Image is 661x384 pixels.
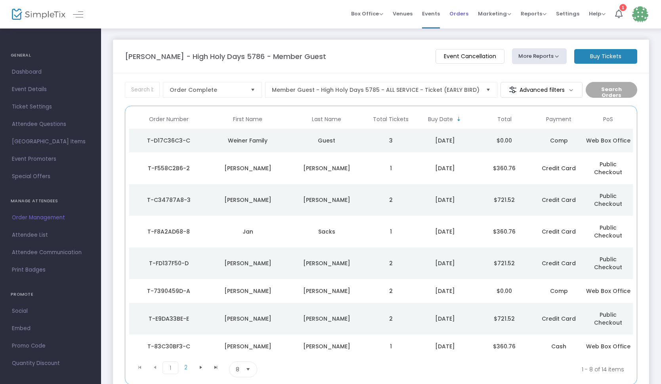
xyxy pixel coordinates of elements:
div: 9/3/2025 [418,259,473,267]
span: Comp [550,137,568,144]
div: T-F8A2AD68-8 [131,228,206,236]
div: Greensweig [289,196,364,204]
td: $721.52 [475,184,534,216]
span: Reports [521,10,546,17]
th: Total Tickets [366,110,416,129]
div: Natasha [210,315,285,323]
span: Dashboard [12,67,89,77]
input: Search by name, email, phone, order number, ip address, or last 4 digits of card [125,82,160,98]
span: Public Checkout [594,311,622,327]
div: Data table [129,110,633,358]
div: 9/2/2025 [418,342,473,350]
m-button: Advanced filters [501,82,583,98]
span: 8 [236,365,239,373]
td: 1 [366,152,416,184]
span: Public Checkout [594,160,622,176]
span: Attendee Questions [12,119,89,129]
span: Embed [12,323,89,334]
td: 2 [366,184,416,216]
span: Web Box Office [586,137,630,144]
span: Go to the next page [198,364,204,371]
span: Credit Card [542,315,576,323]
span: PoS [603,116,613,123]
td: 1 [366,335,416,358]
div: 1 [619,4,627,11]
td: 1 [366,216,416,247]
td: $360.76 [475,216,534,247]
span: Public Checkout [594,192,622,208]
span: Attendee List [12,230,89,240]
span: Box Office [351,10,383,17]
div: T-7390459D-A [131,287,206,295]
div: T-F558C2B6-2 [131,164,206,172]
h4: PROMOTE [11,287,90,302]
div: Hannah [210,287,285,295]
span: [GEOGRAPHIC_DATA] Items [12,137,89,147]
span: Credit Card [542,196,576,204]
span: Orders [449,4,468,24]
span: Order Number [149,116,189,123]
td: $360.76 [475,152,534,184]
span: Buy Date [428,116,453,123]
div: Lewis [210,259,285,267]
span: Ticket Settings [12,102,89,112]
div: Sedaghat [289,315,364,323]
div: Shapiro [289,342,364,350]
td: 2 [366,279,416,303]
span: Help [589,10,606,17]
span: Public Checkout [594,224,622,240]
div: Rudzki [289,259,364,267]
m-panel-title: [PERSON_NAME] - High Holy Days 5786 - Member Guest [125,51,326,62]
span: Venues [393,4,413,24]
span: Sortable [456,116,462,122]
span: Comp [550,287,568,295]
span: Page 1 [162,361,178,374]
span: Social [12,306,89,316]
td: $0.00 [475,279,534,303]
button: Select [243,362,254,377]
h4: MANAGE ATTENDEES [11,193,90,209]
span: Order Complete [170,86,244,94]
span: Promo Code [12,341,89,351]
span: Page 2 [178,361,193,373]
td: 2 [366,303,416,335]
span: Quantity Discount [12,358,89,369]
m-button: Buy Tickets [574,49,637,64]
span: Special Offers [12,171,89,182]
span: Event Promoters [12,154,89,164]
div: Weiner Family [210,137,285,144]
h4: GENERAL [11,48,90,63]
m-button: Event Cancellation [436,49,504,64]
div: 9/8/2025 [418,196,473,204]
div: Alan [210,342,285,350]
div: Elkin [289,287,364,295]
span: Go to the next page [193,361,208,373]
span: Credit Card [542,259,576,267]
div: 9/3/2025 [418,287,473,295]
span: Web Box Office [586,287,630,295]
div: T-FD137F50-D [131,259,206,267]
div: Guest [289,137,364,144]
span: Settings [556,4,579,24]
div: 9/8/2025 [418,164,473,172]
span: Attendee Communication [12,247,89,258]
div: T-C34787A8-3 [131,196,206,204]
span: Payment [546,116,571,123]
span: Order Management [12,213,89,223]
span: Credit Card [542,228,576,236]
div: T-83C30BF3-C [131,342,206,350]
span: Last Name [312,116,341,123]
img: filter [509,86,517,94]
button: Select [247,82,258,97]
td: 2 [366,247,416,279]
div: T-E9DA33BE-E [131,315,206,323]
span: Cash [551,342,566,350]
div: Karen [210,196,285,204]
div: 9/2/2025 [418,315,473,323]
div: Kleeman [289,164,364,172]
div: Sacks [289,228,364,236]
td: $721.52 [475,247,534,279]
td: $0.00 [475,129,534,152]
span: Events [422,4,440,24]
span: Go to the last page [213,364,219,371]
